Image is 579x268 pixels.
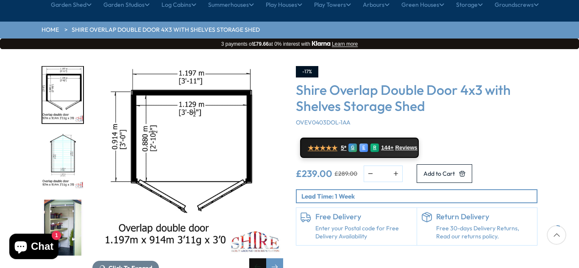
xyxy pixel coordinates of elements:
[301,192,537,201] p: Lead Time: 1 Week
[296,119,351,126] span: OVEV0403DOL-1AA
[395,144,418,151] span: Reviews
[370,144,379,152] div: R
[42,199,83,256] img: 4x3Overlapwithshelves_c3521b14-d82a-4e29-b4db-49ad2584c63b_200x200.jpg
[296,169,332,178] ins: £239.00
[42,67,83,123] img: Overlap4x3DoubleDoorplan_7506cc97-22ce-4a7e-98cd-efaa09784cba_200x200.jpg
[42,133,83,190] img: Overlap4x3DoubleDoorinternal_2868506c-3aa6-446e-b76a-111c662da7af_200x200.jpg
[72,26,260,34] a: Shire Overlap Double Door 4x3 with Shelves Storage Shed
[308,144,337,152] span: ★★★★★
[300,138,419,158] a: ★★★★★ 5* G E R 144+ Reviews
[296,66,318,77] div: -17%
[348,144,357,152] div: G
[42,26,59,34] a: HOME
[381,144,393,151] span: 144+
[423,171,455,177] span: Add to Cart
[417,164,472,183] button: Add to Cart
[42,66,84,124] div: 3 / 11
[315,224,412,241] a: Enter your Postal code for Free Delivery Availability
[7,234,61,261] inbox-online-store-chat: Shopify online store chat
[436,224,533,241] p: Free 30-days Delivery Returns, Read our returns policy.
[436,212,533,221] h6: Return Delivery
[315,212,412,221] h6: Free Delivery
[334,171,357,177] del: £289.00
[359,144,368,152] div: E
[42,133,84,191] div: 4 / 11
[92,66,283,257] img: Shire Overlap Double Door 4x3 with Shelves Storage Shed - Best Shed
[42,199,84,257] div: 5 / 11
[296,82,537,114] h3: Shire Overlap Double Door 4x3 with Shelves Storage Shed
